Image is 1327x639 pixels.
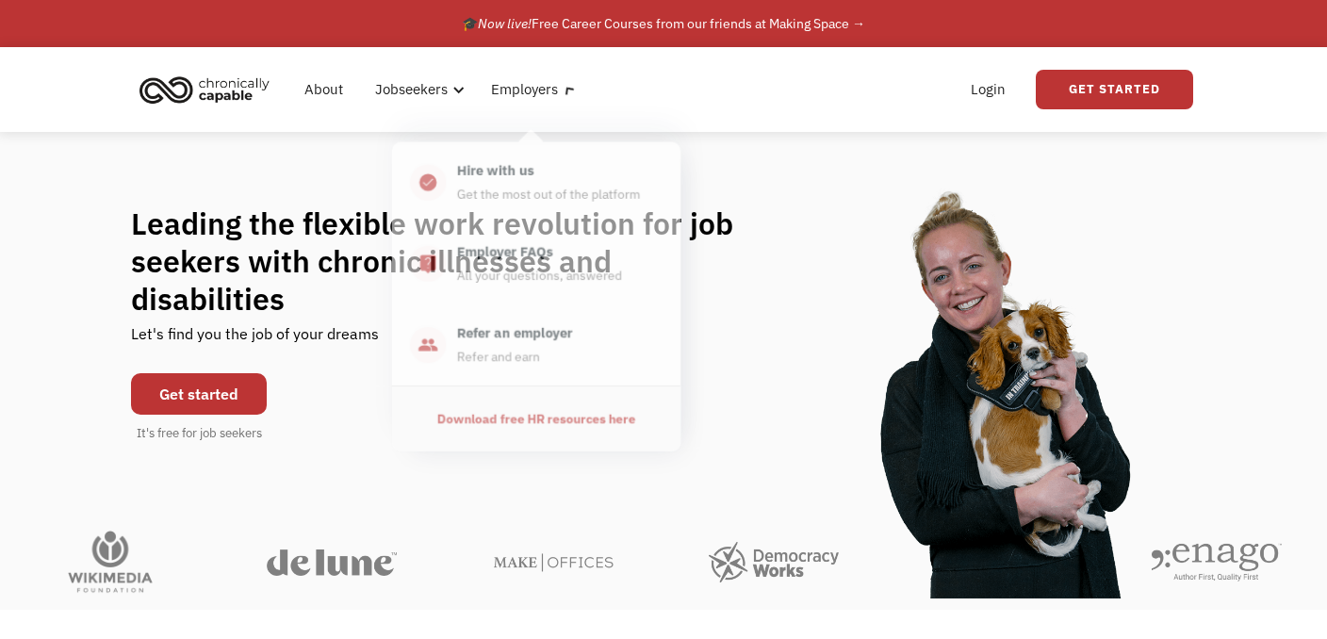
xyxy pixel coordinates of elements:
[491,78,558,101] div: Employers
[457,346,540,368] div: Refer and earn
[131,205,770,318] h1: Leading the flexible work revolution for job seekers with chronic illnesses and disabilities
[137,424,262,443] div: It's free for job seekers
[131,373,267,415] a: Get started
[478,15,532,32] em: Now live!
[134,69,275,110] img: Chronically Capable logo
[293,59,354,120] a: About
[418,334,438,355] div: people
[375,78,448,101] div: Jobseekers
[418,253,438,274] div: live_help
[480,59,581,120] div: Employers
[134,69,284,110] a: home
[418,172,438,193] div: check_circle_outline
[410,404,663,434] a: Download free HR resources here
[392,223,680,304] a: live_helpEmployer FAQsAll your questions, answered
[457,160,534,182] div: Hire with us
[131,318,379,364] div: Let's find you the job of your dreams
[457,183,640,205] div: Get the most out of the platform
[457,322,573,344] div: Refer an employer
[392,304,680,385] a: peopleRefer an employerRefer and earn
[959,59,1017,120] a: Login
[437,408,636,430] div: Download free HR resources here
[364,59,470,120] div: Jobseekers
[392,133,680,451] nav: Employers
[457,265,622,287] div: All your questions, answered
[392,141,680,222] a: check_circle_outlineHire with usGet the most out of the platform
[1036,70,1193,109] a: Get Started
[457,241,553,263] div: Employer FAQs
[462,12,865,35] div: 🎓 Free Career Courses from our friends at Making Space →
